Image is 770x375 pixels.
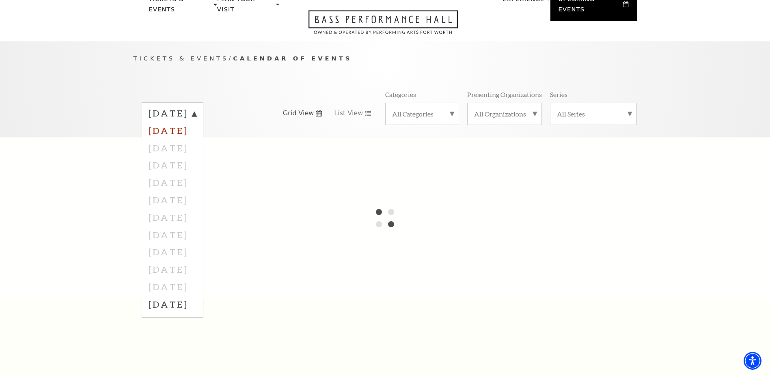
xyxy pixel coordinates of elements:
label: All Series [557,110,630,118]
label: All Organizations [474,110,535,118]
p: Presenting Organizations [467,90,542,99]
label: [DATE] [149,107,196,122]
p: / [134,54,637,64]
p: Series [550,90,567,99]
div: Accessibility Menu [744,352,761,370]
span: List View [334,109,363,118]
label: All Categories [392,110,452,118]
label: [DATE] [149,295,196,313]
span: Calendar of Events [233,55,352,62]
span: Grid View [283,109,314,118]
label: [DATE] [149,122,196,139]
p: Categories [385,90,416,99]
span: Tickets & Events [134,55,229,62]
a: Open this option [279,10,487,41]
